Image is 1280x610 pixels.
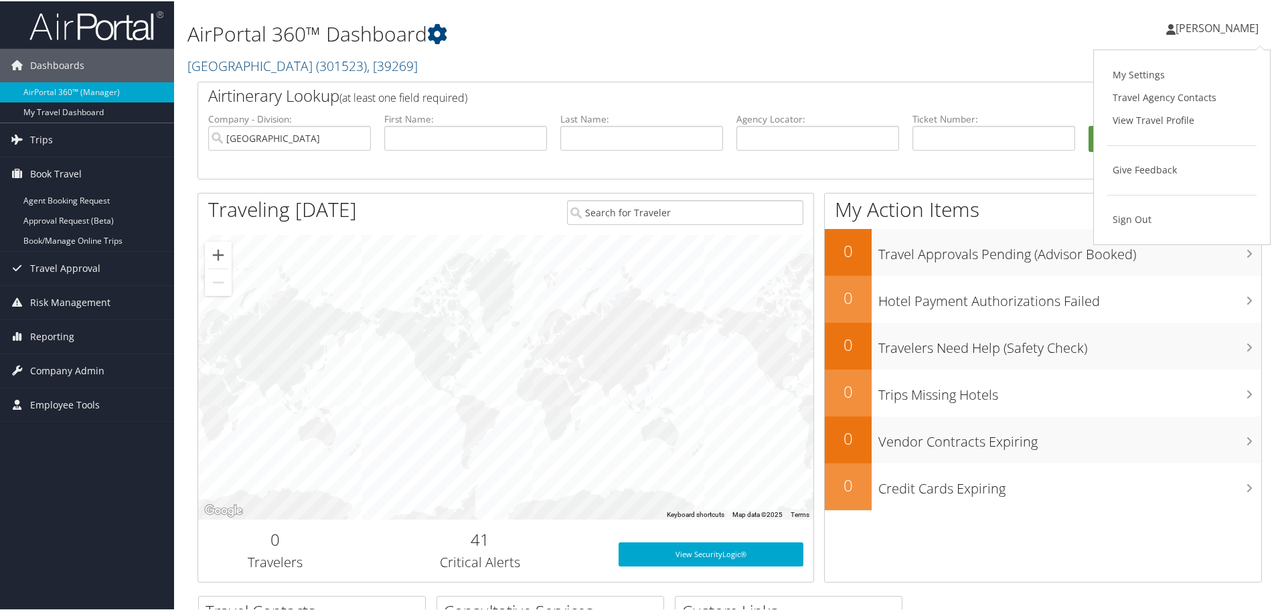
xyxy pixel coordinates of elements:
[1176,19,1259,34] span: [PERSON_NAME]
[208,111,371,125] label: Company - Division:
[1166,7,1272,47] a: [PERSON_NAME]
[208,552,342,570] h3: Travelers
[878,284,1261,309] h3: Hotel Payment Authorizations Failed
[367,56,418,74] span: , [ 39269 ]
[825,379,872,402] h2: 0
[825,415,1261,462] a: 0Vendor Contracts Expiring
[362,527,598,550] h2: 41
[732,510,783,517] span: Map data ©2025
[316,56,367,74] span: ( 301523 )
[30,353,104,386] span: Company Admin
[912,111,1075,125] label: Ticket Number:
[362,552,598,570] h3: Critical Alerts
[619,541,803,565] a: View SecurityLogic®
[667,509,724,518] button: Keyboard shortcuts
[567,199,803,224] input: Search for Traveler
[736,111,899,125] label: Agency Locator:
[878,331,1261,356] h3: Travelers Need Help (Safety Check)
[1107,62,1257,85] a: My Settings
[202,501,246,518] a: Open this area in Google Maps (opens a new window)
[339,89,467,104] span: (at least one field required)
[1107,157,1257,180] a: Give Feedback
[825,238,872,261] h2: 0
[878,237,1261,262] h3: Travel Approvals Pending (Advisor Booked)
[208,83,1163,106] h2: Airtinerary Lookup
[205,240,232,267] button: Zoom in
[30,250,100,284] span: Travel Approval
[30,285,110,318] span: Risk Management
[825,275,1261,321] a: 0Hotel Payment Authorizations Failed
[825,332,872,355] h2: 0
[791,510,809,517] a: Terms (opens in new tab)
[187,56,418,74] a: [GEOGRAPHIC_DATA]
[825,228,1261,275] a: 0Travel Approvals Pending (Advisor Booked)
[1107,85,1257,108] a: Travel Agency Contacts
[384,111,547,125] label: First Name:
[825,285,872,308] h2: 0
[825,194,1261,222] h1: My Action Items
[825,473,872,495] h2: 0
[560,111,723,125] label: Last Name:
[825,462,1261,509] a: 0Credit Cards Expiring
[30,122,53,155] span: Trips
[30,156,82,189] span: Book Travel
[30,319,74,352] span: Reporting
[1107,108,1257,131] a: View Travel Profile
[825,321,1261,368] a: 0Travelers Need Help (Safety Check)
[187,19,910,47] h1: AirPortal 360™ Dashboard
[30,387,100,421] span: Employee Tools
[30,48,84,81] span: Dashboards
[205,268,232,295] button: Zoom out
[29,9,163,40] img: airportal-logo.png
[208,527,342,550] h2: 0
[208,194,357,222] h1: Traveling [DATE]
[1107,207,1257,230] a: Sign Out
[878,378,1261,403] h3: Trips Missing Hotels
[878,425,1261,450] h3: Vendor Contracts Expiring
[825,368,1261,415] a: 0Trips Missing Hotels
[825,426,872,449] h2: 0
[1089,125,1251,151] button: Search
[202,501,246,518] img: Google
[878,471,1261,497] h3: Credit Cards Expiring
